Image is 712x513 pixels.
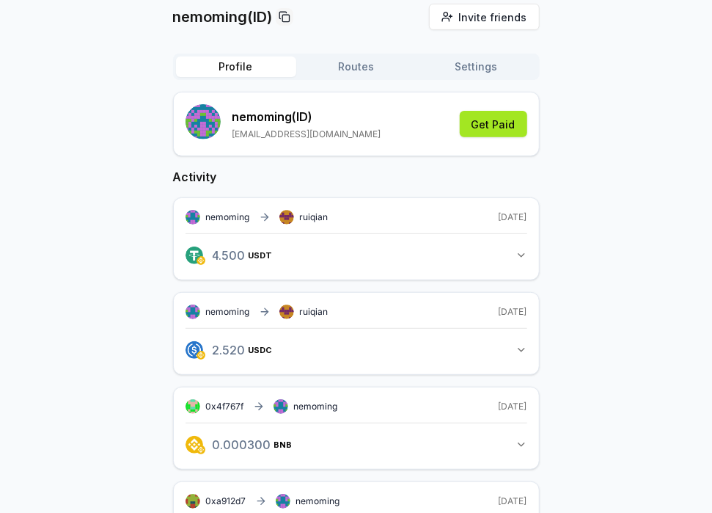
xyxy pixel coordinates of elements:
button: Invite friends [429,4,540,30]
button: 0.000300BNB [186,432,527,457]
span: [DATE] [499,401,527,412]
span: [DATE] [499,211,527,223]
span: 0x4f767f [206,401,244,412]
span: [DATE] [499,306,527,318]
span: ruiqian [300,211,329,223]
span: ruiqian [300,306,329,318]
button: Settings [416,57,537,77]
span: 0xa912d7 [206,495,246,506]
img: logo.png [197,351,205,360]
span: nemoming [206,306,250,318]
button: 2.520USDC [186,338,527,363]
img: logo.png [186,436,203,454]
span: nemoming [296,495,340,507]
button: 4.500USDT [186,243,527,268]
img: logo.png [186,247,203,264]
button: Routes [296,57,416,77]
span: [DATE] [499,495,527,507]
button: Get Paid [460,111,527,137]
h2: Activity [173,168,540,186]
p: [EMAIL_ADDRESS][DOMAIN_NAME] [232,128,381,140]
img: logo.png [186,341,203,359]
img: logo.png [197,256,205,265]
button: Profile [176,57,296,77]
span: nemoming [294,401,338,412]
span: nemoming [206,211,250,223]
p: nemoming (ID) [232,108,381,125]
span: Invite friends [459,10,527,25]
img: logo.png [197,445,205,454]
p: nemoming(ID) [173,7,273,27]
